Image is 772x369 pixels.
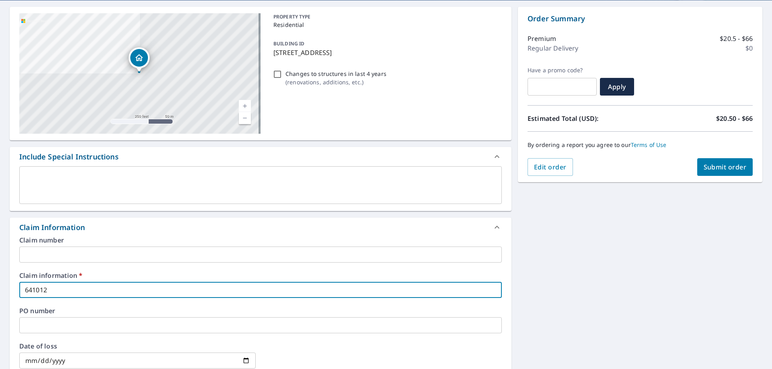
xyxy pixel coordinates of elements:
p: Estimated Total (USD): [528,114,640,123]
span: Apply [606,82,628,91]
label: Claim information [19,272,502,279]
p: Regular Delivery [528,43,578,53]
p: [STREET_ADDRESS] [273,48,499,57]
div: Include Special Instructions [19,151,119,162]
a: Current Level 17, Zoom In [239,100,251,112]
p: Premium [528,34,556,43]
span: Edit order [534,163,567,171]
label: PO number [19,308,502,314]
div: Claim Information [10,218,511,237]
label: Claim number [19,237,502,243]
p: By ordering a report you agree to our [528,141,753,149]
label: Date of loss [19,343,256,349]
p: $0 [745,43,753,53]
a: Terms of Use [631,141,667,149]
p: PROPERTY TYPE [273,13,499,20]
p: BUILDING ID [273,40,304,47]
div: Claim Information [19,222,85,233]
label: Have a promo code? [528,67,597,74]
div: Include Special Instructions [10,147,511,166]
div: Dropped pin, building 1, Residential property, 720 W Octave St Pasco, WA 99301 [129,47,150,72]
a: Current Level 17, Zoom Out [239,112,251,124]
button: Apply [600,78,634,96]
p: $20.50 - $66 [716,114,753,123]
button: Edit order [528,158,573,176]
p: Order Summary [528,13,753,24]
p: Changes to structures in last 4 years [285,69,386,78]
p: ( renovations, additions, etc. ) [285,78,386,86]
p: $20.5 - $66 [720,34,753,43]
p: Residential [273,20,499,29]
button: Submit order [697,158,753,176]
span: Submit order [704,163,747,171]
